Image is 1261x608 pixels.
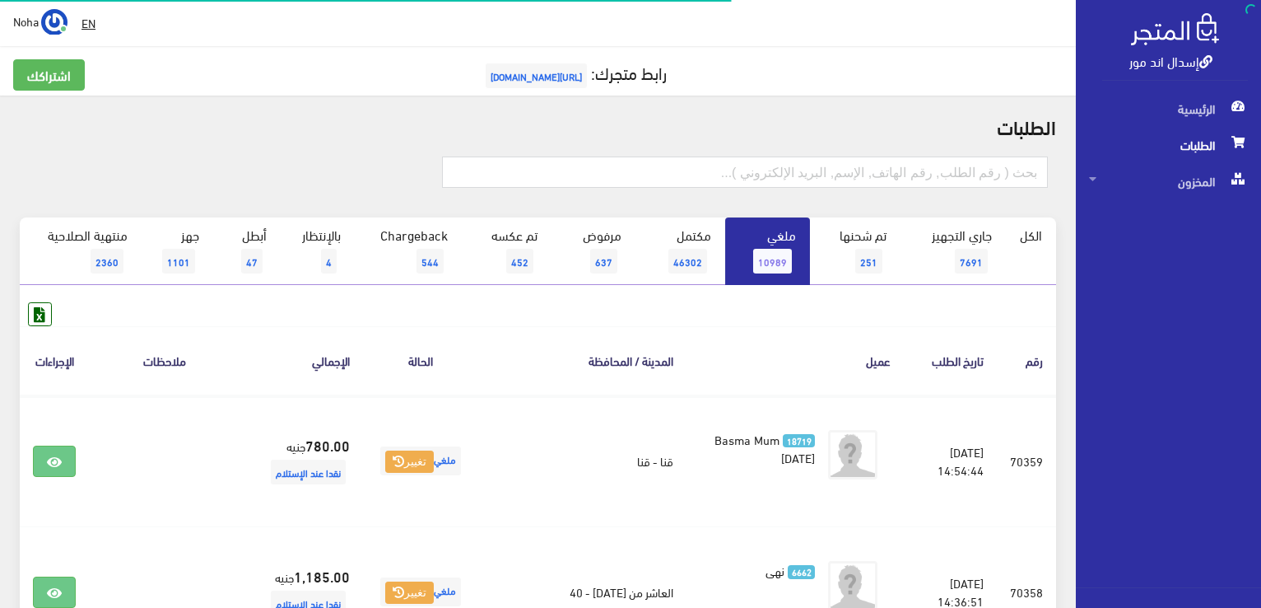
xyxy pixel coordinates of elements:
a: الطلبات [1076,127,1261,163]
a: ملغي10989 [725,217,810,285]
button: تغيير [385,582,434,605]
u: EN [81,12,95,33]
a: جهز1101 [142,217,213,285]
span: الرئيسية [1089,91,1248,127]
span: 4 [321,249,337,274]
th: عميل [686,326,904,395]
span: Noha [13,11,39,31]
th: المدينة / المحافظة [478,326,686,395]
a: تم عكسه452 [462,217,551,285]
a: منتهية الصلاحية2360 [20,217,142,285]
span: Basma Mum [DATE] [714,428,815,469]
th: تاريخ الطلب [904,326,997,395]
input: بحث ( رقم الطلب, رقم الهاتف, الإسم, البريد اﻹلكتروني )... [442,157,1048,188]
span: [URL][DOMAIN_NAME] [486,63,587,88]
span: 452 [506,249,533,274]
span: 637 [590,249,617,274]
span: 251 [855,249,882,274]
span: ملغي [380,447,461,475]
a: اشتراكك [13,59,85,91]
a: مكتمل46302 [635,217,725,285]
span: 18719 [783,434,815,448]
a: تم شحنها251 [810,217,900,285]
strong: 1,185.00 [294,565,350,587]
span: نقدا عند الإستلام [271,460,346,484]
img: . [1131,13,1219,45]
a: EN [75,8,102,38]
a: المخزون [1076,163,1261,199]
img: ... [41,9,67,35]
td: 70359 [997,395,1056,527]
a: الكل [1006,217,1056,252]
a: 18719 Basma Mum [DATE] [713,430,815,466]
span: 1101 [162,249,195,274]
a: الرئيسية [1076,91,1261,127]
span: 6662 [788,565,815,579]
a: بالإنتظار4 [281,217,355,285]
strong: 780.00 [305,434,350,456]
a: Chargeback544 [355,217,462,285]
span: 2360 [91,249,123,274]
span: نهى [765,559,784,582]
img: avatar.png [828,430,877,479]
span: الطلبات [1089,127,1248,163]
a: ... Noha [13,8,67,35]
span: 10989 [753,249,792,274]
h2: الطلبات [20,115,1056,137]
span: 7691 [955,249,988,274]
td: قنا - قنا [478,395,686,527]
th: اﻹجمالي [240,326,363,395]
a: أبطل47 [213,217,281,285]
a: جاري التجهيز7691 [900,217,1007,285]
span: 544 [416,249,444,274]
th: الإجراءات [20,326,89,395]
span: ملغي [380,578,461,606]
th: ملاحظات [89,326,240,395]
th: رقم [997,326,1056,395]
td: [DATE] 14:54:44 [904,395,997,527]
a: إسدال اند مور [1129,49,1212,72]
span: 47 [241,249,263,274]
a: مرفوض637 [551,217,635,285]
span: 46302 [668,249,707,274]
button: تغيير [385,451,434,474]
th: الحالة [363,326,478,395]
a: رابط متجرك:[URL][DOMAIN_NAME] [482,57,667,87]
td: جنيه [240,395,363,527]
a: 6662 نهى [713,561,815,579]
span: المخزون [1089,163,1248,199]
